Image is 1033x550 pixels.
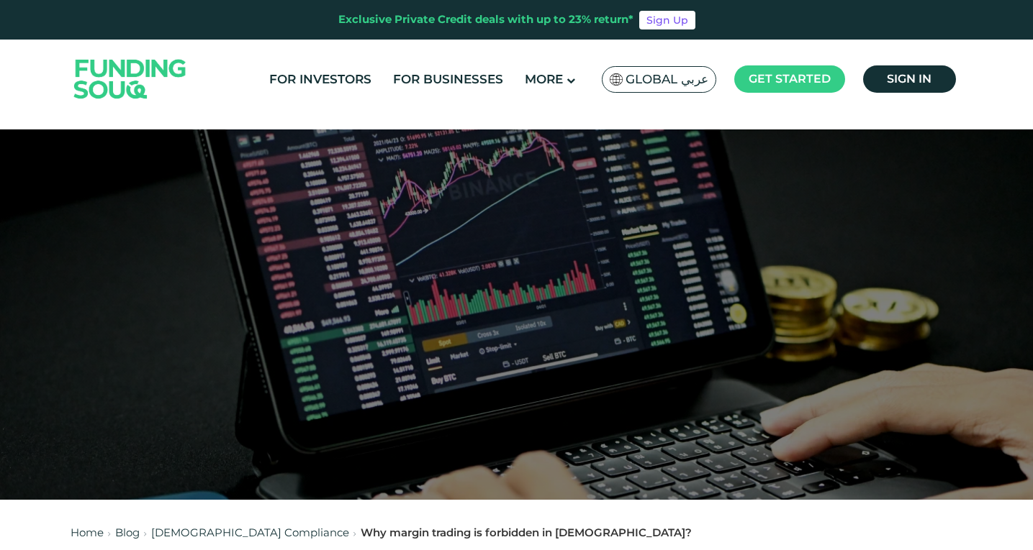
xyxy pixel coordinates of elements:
a: For Investors [266,68,375,91]
span: Get started [749,72,831,86]
span: Sign in [887,72,931,86]
a: Sign Up [639,11,695,29]
img: Logo [60,42,201,115]
a: Home [71,526,104,539]
a: For Businesses [389,68,507,91]
span: More [525,72,563,86]
span: Global عربي [626,71,708,88]
a: Blog [115,526,140,539]
div: Why margin trading is forbidden in [DEMOGRAPHIC_DATA]? [361,525,692,541]
img: SA Flag [610,73,623,86]
a: Sign in [863,65,956,93]
div: Exclusive Private Credit deals with up to 23% return* [338,12,633,28]
a: [DEMOGRAPHIC_DATA] Compliance [151,526,349,539]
